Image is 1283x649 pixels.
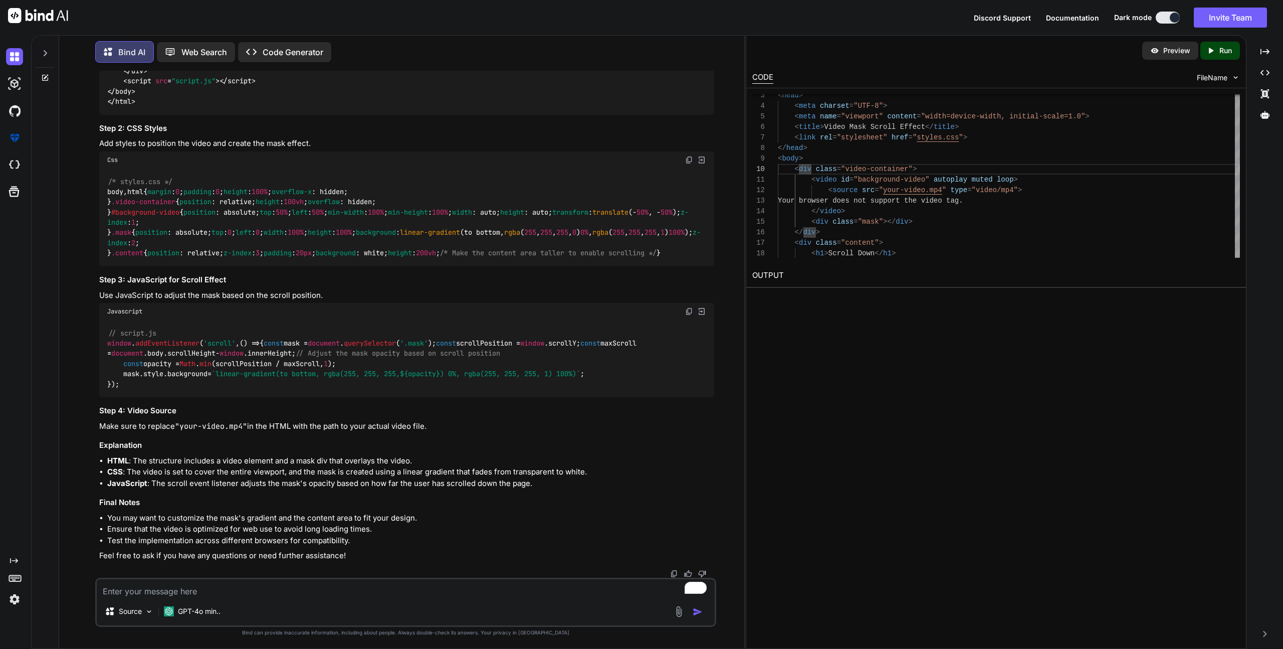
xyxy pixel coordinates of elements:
span: = [849,176,853,184]
span: #background-video [111,208,179,217]
span: = [832,133,836,141]
li: Test the implementation across different browsers for compatibility. [107,535,714,547]
img: like [684,570,692,578]
span: loop [997,176,1014,184]
span: > [803,144,807,152]
li: : The structure includes a video element and a mask div that overlays the video. [107,455,714,467]
span: </ > [107,87,135,96]
span: > [1085,112,1089,120]
span: translate [592,208,628,217]
span: Video Mask Scroll Effect [824,123,925,131]
span: 255 [645,228,657,237]
span: meta [799,102,816,110]
span: </ > [107,97,135,106]
span: `linear-gradient(to bottom, rgba(255, 255, 255, ) 0%, rgba(255, 255, 255, 1) 100%)` [211,370,580,379]
span: /* Make the content area taller to enable scrolling */ [440,249,657,258]
span: 255 [628,228,640,237]
span: div [799,239,811,247]
span: Discord Support [974,14,1031,22]
span: o tag. [938,197,963,205]
img: Open in Browser [697,155,706,165]
code: . ( , { mask = . ( ); scrollPosition = . ; maxScroll = . . - . ; opacity = . (scrollPosition / ma... [107,328,640,390]
p: Make sure to replace in the HTML with the path to your actual video file. [99,421,714,432]
span: style [143,370,163,379]
span: class [816,165,837,173]
span: width [452,208,472,217]
span: linear-gradient [400,228,460,237]
div: 5 [752,111,765,122]
p: Web Search [181,46,227,58]
img: preview [1150,46,1159,55]
span: overflow-x [272,187,312,196]
h3: Final Notes [99,497,714,509]
h2: OUTPUT [746,264,1246,287]
div: 6 [752,122,765,132]
span: 1 [131,218,135,227]
div: CODE [752,72,773,84]
span: < [778,154,782,163]
span: > [799,91,803,99]
div: 9 [752,153,765,164]
h3: Explanation [99,440,714,451]
span: video [815,176,836,184]
span: '.mask' [400,339,428,348]
span: 50% [276,208,288,217]
span: 1 [324,359,328,368]
span: < [794,123,798,131]
span: body [782,154,799,163]
span: 0% [580,228,588,237]
div: 14 [752,206,765,217]
div: 17 [752,238,765,248]
div: 4 [752,101,765,111]
span: class [816,239,837,247]
img: cloudideIcon [6,156,23,174]
span: = [837,239,841,247]
span: html [127,187,143,196]
span: < [828,186,832,194]
span: scrollHeight [167,349,216,358]
span: Javascript [107,307,142,315]
img: Open in Browser [697,307,706,316]
span: height [388,249,412,258]
span: 255 [524,228,536,237]
span: 200vh [416,249,436,258]
span: > [913,165,917,173]
div: 8 [752,143,765,153]
span: 50% [312,208,324,217]
div: 12 [752,185,765,196]
span: 'scroll' [203,339,236,348]
span: = [875,186,879,194]
div: 16 [752,227,765,238]
img: darkChat [6,48,23,65]
span: "background-video" [853,176,929,184]
span: left [236,228,252,237]
h3: Step 3: JavaScript for Scroll Effect [99,274,714,286]
span: z-index [107,228,701,247]
textarea: To enrich screen reader interactions, please activate Accessibility in Grammarly extension settings [97,579,715,597]
span: height [308,228,332,237]
span: .video-container [111,198,175,207]
span: "video-container" [841,165,913,173]
span: 2 [131,238,135,247]
span: "mask" [858,218,883,226]
strong: HTML [107,456,129,465]
span: padding [264,249,292,258]
img: Bind AI [8,8,68,23]
span: window [520,339,544,348]
div: 11 [752,175,765,185]
span: /* styles.css */ [108,177,172,186]
img: darkAi-studio [6,75,23,92]
span: body [147,349,163,358]
span: "video/mp4" [971,186,1017,194]
span: </ [925,123,934,131]
span: min-height [388,208,428,217]
p: Preview [1163,46,1190,56]
span: "viewport" [841,112,883,120]
span: height [224,187,248,196]
span: const [436,339,456,348]
span: window [220,349,244,358]
span: div [803,228,815,236]
span: height [256,198,280,207]
span: < [794,239,798,247]
span: div [131,66,143,75]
